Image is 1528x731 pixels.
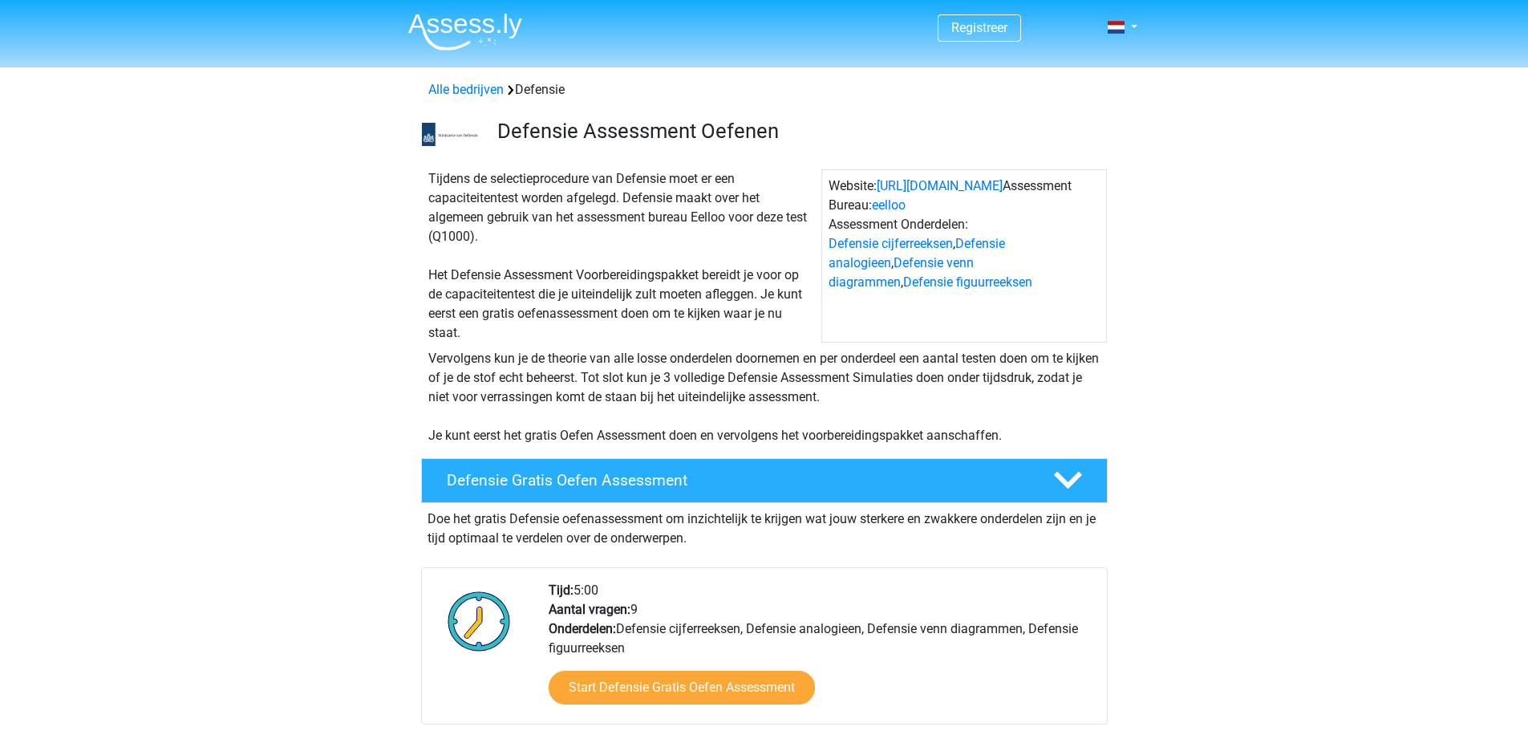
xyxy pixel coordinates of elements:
a: Defensie venn diagrammen [829,255,974,290]
a: eelloo [872,197,906,213]
img: Assessly [408,13,522,51]
div: 5:00 9 Defensie cijferreeksen, Defensie analogieen, Defensie venn diagrammen, Defensie figuurreeksen [537,581,1106,724]
h3: Defensie Assessment Oefenen [497,119,1095,144]
a: Defensie figuurreeksen [903,274,1032,290]
a: Start Defensie Gratis Oefen Assessment [549,671,815,705]
a: Defensie analogieen [829,236,1005,270]
a: [URL][DOMAIN_NAME] [877,178,1003,193]
div: Tijdens de selectieprocedure van Defensie moet er een capaciteitentest worden afgelegd. Defensie ... [422,169,821,343]
h4: Defensie Gratis Oefen Assessment [447,471,1027,489]
a: Defensie Gratis Oefen Assessment [415,458,1114,503]
div: Website: Assessment Bureau: Assessment Onderdelen: , , , [821,169,1107,343]
div: Defensie [422,80,1107,99]
b: Onderdelen: [549,621,616,636]
a: Alle bedrijven [428,82,504,97]
b: Aantal vragen: [549,602,630,617]
b: Tijd: [549,583,574,598]
img: Klok [439,581,520,661]
div: Doe het gratis Defensie oefenassessment om inzichtelijk te krijgen wat jouw sterkere en zwakkere ... [421,503,1108,548]
a: Registreer [951,20,1007,35]
div: Vervolgens kun je de theorie van alle losse onderdelen doornemen en per onderdeel een aantal test... [422,349,1107,445]
a: Defensie cijferreeksen [829,236,953,251]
